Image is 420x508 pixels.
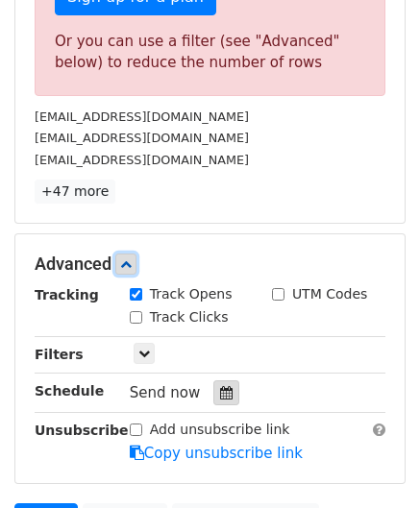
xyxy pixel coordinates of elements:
[35,347,84,362] strong: Filters
[35,383,104,399] strong: Schedule
[150,420,290,440] label: Add unsubscribe link
[150,284,233,304] label: Track Opens
[324,416,420,508] iframe: Chat Widget
[35,131,249,145] small: [EMAIL_ADDRESS][DOMAIN_NAME]
[35,109,249,124] small: [EMAIL_ADDRESS][DOMAIN_NAME]
[55,31,365,74] div: Or you can use a filter (see "Advanced" below) to reduce the number of rows
[130,445,303,462] a: Copy unsubscribe link
[150,307,229,327] label: Track Clicks
[130,384,201,401] span: Send now
[35,180,115,204] a: +47 more
[35,287,99,302] strong: Tracking
[35,423,129,438] strong: Unsubscribe
[35,153,249,167] small: [EMAIL_ADDRESS][DOMAIN_NAME]
[292,284,367,304] label: UTM Codes
[35,254,385,275] h5: Advanced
